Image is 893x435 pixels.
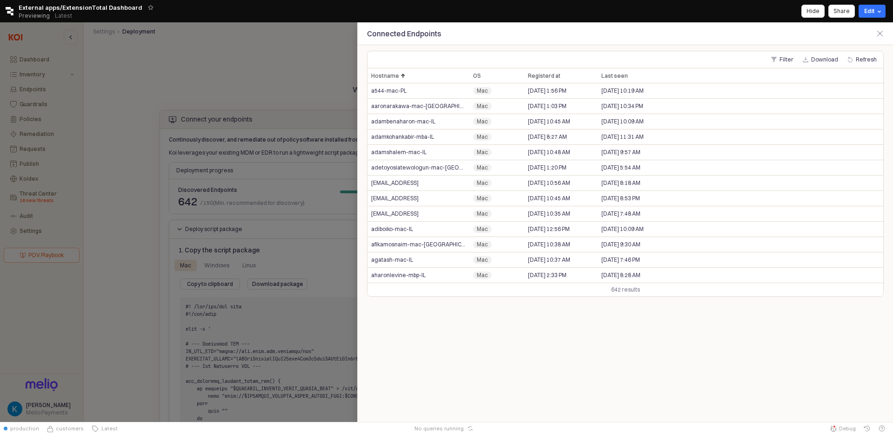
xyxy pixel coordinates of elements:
[839,425,856,432] span: Debug
[601,87,644,95] span: [DATE] 10:19 AM
[528,241,570,248] span: [DATE] 10:38 AM
[801,5,825,18] button: Hide app
[601,164,640,171] span: [DATE] 5:54 AM
[477,102,488,110] span: Mac
[371,164,466,171] span: adetoyosiatewologun-mac-[GEOGRAPHIC_DATA]
[477,272,488,279] span: Mac
[367,28,753,39] p: Connected Endpoints
[601,133,644,141] span: [DATE] 11:31 AM
[371,102,466,110] span: aaronarakawa-mac-[GEOGRAPHIC_DATA]
[477,118,488,125] span: Mac
[528,149,570,156] span: [DATE] 10:48 AM
[477,133,488,141] span: Mac
[477,195,488,202] span: Mac
[767,54,797,65] button: Filter
[10,425,39,432] span: production
[477,241,488,248] span: Mac
[528,118,570,125] span: [DATE] 10:45 AM
[799,54,842,65] button: Download
[611,285,640,294] div: 642 results
[371,87,407,95] span: a544-mac-PL
[371,272,426,279] span: aharonlevine-mbp-IL
[477,256,488,264] span: Mac
[43,422,87,435] button: Source Control
[528,195,570,202] span: [DATE] 10:45 AM
[860,422,874,435] button: History
[367,283,883,296] div: Table toolbar
[528,164,566,171] span: [DATE] 1:20 PM
[601,102,643,110] span: [DATE] 10:34 PM
[477,210,488,217] span: Mac
[371,118,435,125] span: adambenaharon-mac-IL
[528,210,570,217] span: [DATE] 10:35 AM
[874,422,889,435] button: Help
[371,179,419,187] span: [EMAIL_ADDRESS]
[601,256,640,264] span: [DATE] 7:46 PM
[528,225,570,233] span: [DATE] 12:56 PM
[466,426,475,431] button: Reset app state
[601,241,640,248] span: [DATE] 9:30 AM
[826,422,860,435] button: Debug
[806,5,820,17] div: Hide
[844,54,880,65] button: Refresh
[55,12,72,20] p: Latest
[477,225,488,233] span: Mac
[528,256,570,264] span: [DATE] 10:37 AM
[371,225,413,233] span: adiboiko-mac-IL
[371,241,466,248] span: afikamosnaim-mac-[GEOGRAPHIC_DATA]
[56,425,84,432] span: customers
[601,72,628,80] span: Last seen
[146,3,155,12] button: Add app to favorites
[477,87,488,95] span: Mac
[601,118,644,125] span: [DATE] 10:09 AM
[414,425,464,432] span: No queries running
[371,210,419,217] span: [EMAIL_ADDRESS]
[19,3,142,12] span: External apps/ExtensionTotal Dashboard
[528,272,566,279] span: [DATE] 2:33 PM
[828,5,855,18] button: Share app
[859,5,886,18] button: Edit
[371,256,413,264] span: agatash-mac-IL
[601,195,640,202] span: [DATE] 8:53 PM
[601,272,640,279] span: [DATE] 8:28 AM
[873,26,887,41] button: Close
[371,72,399,80] span: Hostname
[477,149,488,156] span: Mac
[528,87,566,95] span: [DATE] 1:56 PM
[477,164,488,171] span: Mac
[833,7,850,15] p: Share
[357,22,893,422] section: App Sidebar
[87,422,121,435] button: Latest
[601,210,640,217] span: [DATE] 7:48 AM
[50,9,77,22] button: Releases and History
[528,102,566,110] span: [DATE] 1:03 PM
[19,9,77,22] div: Previewing Latest
[601,225,644,233] span: [DATE] 10:09 AM
[601,149,640,156] span: [DATE] 9:57 AM
[371,149,427,156] span: adamshalem-mac-IL
[99,425,118,432] span: Latest
[528,72,560,80] span: Registerd at
[473,72,481,80] span: OS
[19,11,50,20] span: Previewing
[528,133,567,141] span: [DATE] 8:27 AM
[601,179,640,187] span: [DATE] 8:18 AM
[528,179,570,187] span: [DATE] 10:56 AM
[477,179,488,187] span: Mac
[371,195,419,202] span: [EMAIL_ADDRESS]
[371,133,434,141] span: adamkohankabir-mba-IL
